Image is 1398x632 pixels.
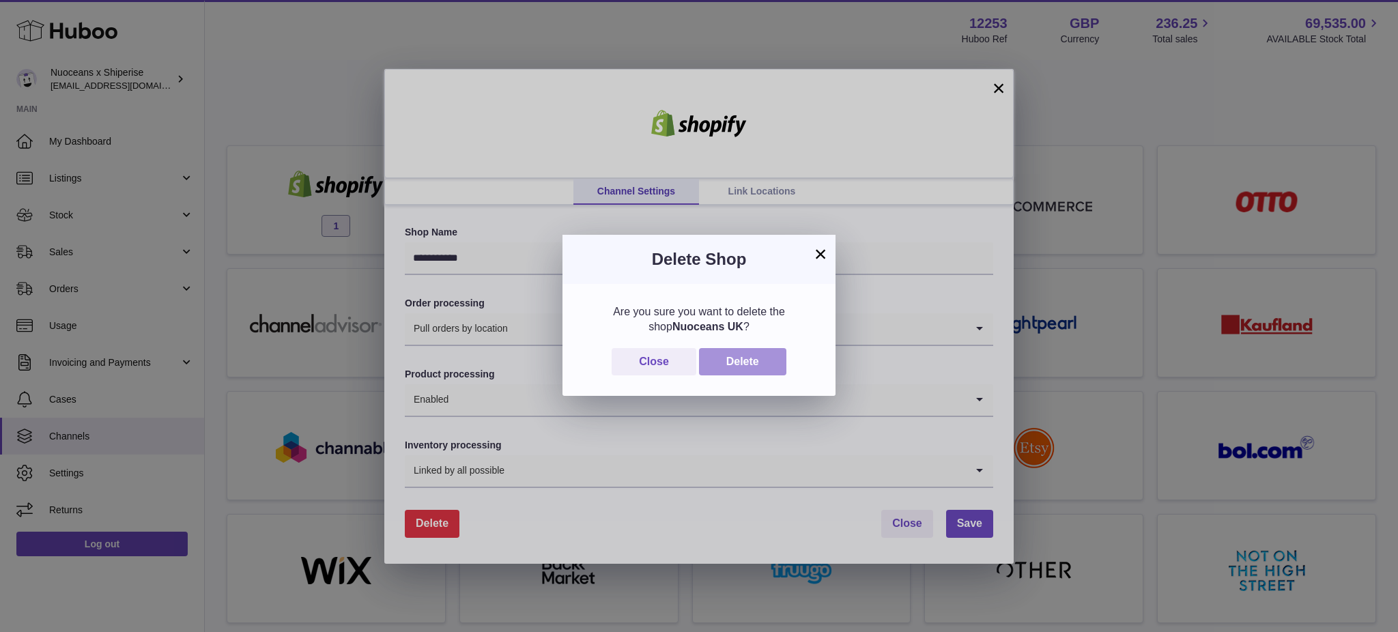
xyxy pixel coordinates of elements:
[812,246,829,262] button: ×
[699,348,786,376] button: Delete
[583,304,815,334] div: Are you sure you want to delete the shop ?
[612,348,696,376] button: Close
[583,248,815,270] h3: Delete Shop
[672,321,743,332] b: Nuoceans UK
